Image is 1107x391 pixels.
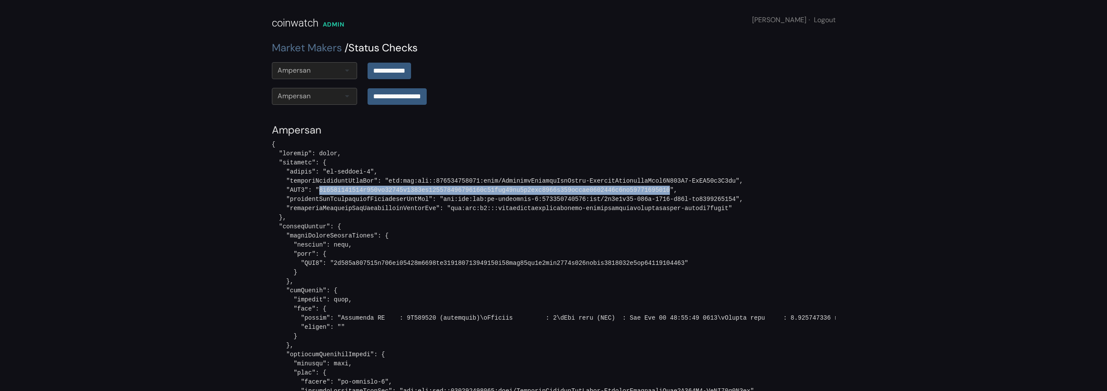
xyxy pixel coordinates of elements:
span: · [809,15,810,24]
div: Ampersan [278,91,311,101]
a: Logout [814,15,836,24]
div: [PERSON_NAME] [752,15,836,25]
div: coinwatch [272,15,318,31]
span: / [344,41,348,54]
div: Ampersan [278,65,311,76]
h4: Ampersan [272,124,836,137]
a: Market Makers [272,41,342,54]
div: Status Checks [272,40,836,56]
div: ADMIN [323,20,344,29]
